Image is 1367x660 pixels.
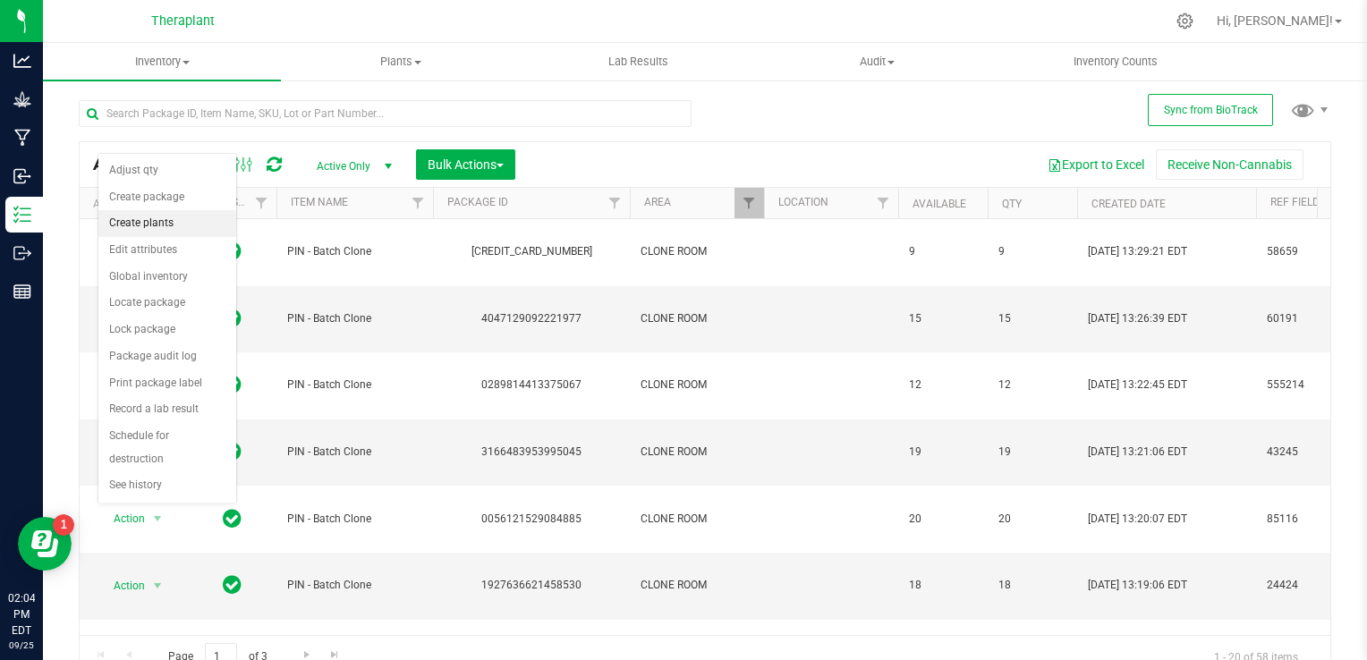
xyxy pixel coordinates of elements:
span: Audit [759,54,995,70]
span: 19 [909,444,977,461]
a: Audit [758,43,996,80]
span: CLONE ROOM [641,577,753,594]
span: Inventory Counts [1049,54,1182,70]
inline-svg: Outbound [13,244,31,262]
p: 02:04 PM EDT [8,590,35,639]
inline-svg: Manufacturing [13,129,31,147]
iframe: Resource center unread badge [53,514,74,536]
a: Filter [403,188,433,218]
p: 09/25 [8,639,35,652]
li: Edit attributes [98,237,236,264]
inline-svg: Inventory [13,206,31,224]
span: 19 [998,444,1066,461]
span: [DATE] 13:22:45 EDT [1088,377,1187,393]
span: 9 [909,243,977,260]
li: Adjust qty [98,157,236,184]
li: Global inventory [98,264,236,291]
div: 1927636621458530 [430,577,633,594]
li: Package audit log [98,343,236,370]
input: Search Package ID, Item Name, SKU, Lot or Part Number... [79,100,692,127]
span: 15 [909,310,977,327]
span: CLONE ROOM [641,243,753,260]
inline-svg: Analytics [13,52,31,70]
li: Record a lab result [98,396,236,423]
button: Receive Non-Cannabis [1156,149,1303,180]
span: select [147,506,169,531]
span: 9 [998,243,1066,260]
span: PIN - Batch Clone [287,243,422,260]
span: CLONE ROOM [641,310,753,327]
span: [DATE] 13:19:06 EDT [1088,577,1187,594]
span: PIN - Batch Clone [287,444,422,461]
span: [DATE] 13:29:21 EDT [1088,243,1187,260]
a: Lab Results [520,43,758,80]
li: Create package [98,184,236,211]
a: Qty [1002,198,1022,210]
inline-svg: Inbound [13,167,31,185]
div: 0056121529084885 [430,511,633,528]
a: Package ID [447,196,508,208]
span: 18 [909,577,977,594]
li: Locate package [98,290,236,317]
span: PIN - Batch Clone [287,310,422,327]
span: CLONE ROOM [641,444,753,461]
a: Item Name [291,196,348,208]
span: PIN - Batch Clone [287,511,422,528]
span: Lab Results [584,54,692,70]
span: [DATE] 13:26:39 EDT [1088,310,1187,327]
a: Inventory [43,43,281,80]
div: [CREDIT_CARD_NUMBER] [430,243,633,260]
a: Filter [734,188,764,218]
div: Actions [93,198,180,210]
span: Theraplant [151,13,215,29]
a: Ref Field 1 [1270,196,1329,208]
a: Available [913,198,966,210]
a: Filter [600,188,630,218]
span: select [147,573,169,598]
div: 3166483953995045 [430,444,633,461]
span: 12 [909,377,977,393]
li: Lock package [98,317,236,343]
span: CLONE ROOM [641,511,753,528]
span: Hi, [PERSON_NAME]! [1217,13,1333,28]
span: PIN - Batch Clone [287,377,422,393]
a: Created Date [1091,198,1166,210]
span: Bulk Actions [428,157,504,172]
span: Action [98,573,146,598]
span: 18 [998,577,1066,594]
a: Inventory Counts [997,43,1235,80]
span: In Sync [223,572,242,597]
a: Area [644,196,671,208]
button: Export to Excel [1036,149,1156,180]
span: [DATE] 13:20:07 EDT [1088,511,1187,528]
div: 0289814413375067 [430,377,633,393]
li: Create plants [98,210,236,237]
a: Plants [281,43,519,80]
inline-svg: Grow [13,90,31,108]
span: 20 [909,511,977,528]
div: Manage settings [1174,13,1196,30]
a: Filter [247,188,276,218]
span: 12 [998,377,1066,393]
span: 20 [998,511,1066,528]
span: In Sync [223,506,242,531]
li: See history [98,472,236,499]
iframe: Resource center [18,517,72,571]
span: Sync from BioTrack [1164,104,1258,116]
span: [DATE] 13:21:06 EDT [1088,444,1187,461]
span: Plants [282,54,518,70]
span: Inventory [43,54,281,70]
a: Filter [869,188,898,218]
button: Sync from BioTrack [1148,94,1273,126]
span: Action [98,506,146,531]
li: Schedule for destruction [98,423,236,472]
span: CLONE ROOM [641,377,753,393]
inline-svg: Reports [13,283,31,300]
span: 15 [998,310,1066,327]
a: Location [778,196,828,208]
div: 4047129092221977 [430,310,633,327]
button: Bulk Actions [416,149,515,180]
li: Print package label [98,370,236,397]
span: All Packages [93,155,219,174]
